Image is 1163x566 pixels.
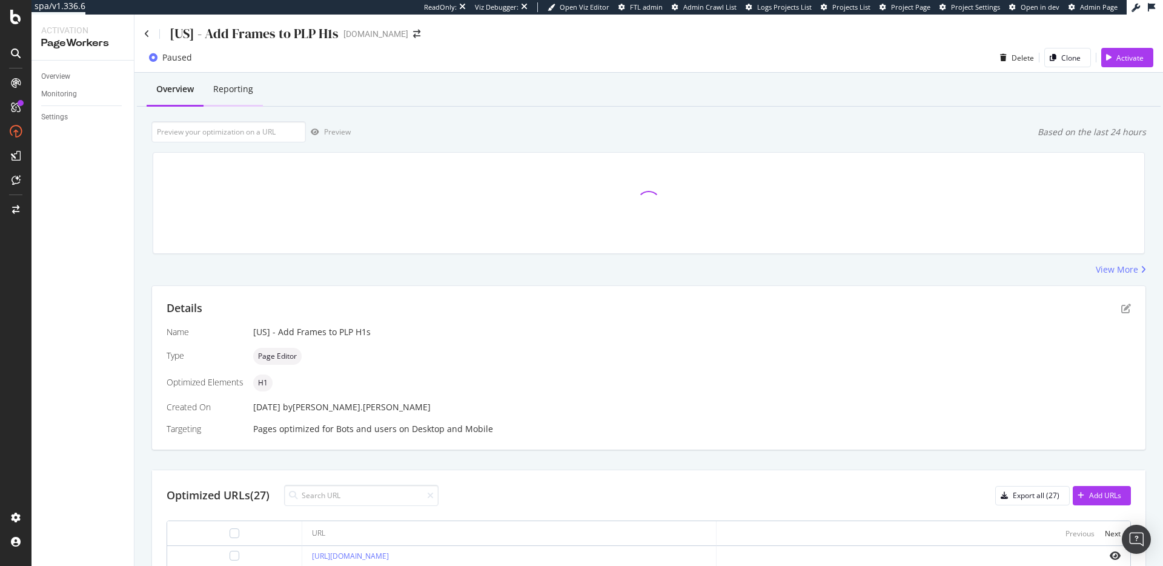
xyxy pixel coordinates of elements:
a: Admin Page [1069,2,1118,12]
div: Desktop and Mobile [412,423,493,435]
div: Overview [41,70,70,83]
div: Delete [1012,53,1034,63]
div: Optimized URLs (27) [167,488,270,504]
i: eye [1110,551,1121,561]
span: FTL admin [630,2,663,12]
div: Preview [324,127,351,137]
div: [US] - Add Frames to PLP H1s [170,24,339,43]
a: Project Settings [939,2,1000,12]
button: Export all (27) [995,486,1070,505]
div: Activate [1116,53,1144,63]
a: View More [1096,264,1146,276]
span: Project Settings [951,2,1000,12]
div: PageWorkers [41,36,124,50]
div: Clone [1061,53,1081,63]
div: Pages optimized for on [253,423,1131,435]
div: arrow-right-arrow-left [413,30,420,38]
div: Bots and users [336,423,397,435]
div: Based on the last 24 hours [1038,126,1146,138]
span: Admin Crawl List [683,2,737,12]
button: Clone [1044,48,1091,67]
a: Settings [41,111,125,124]
a: Project Page [880,2,930,12]
a: Open Viz Editor [548,2,609,12]
span: Projects List [832,2,870,12]
div: Created On [167,401,244,413]
div: Targeting [167,423,244,435]
a: Overview [41,70,125,83]
span: Logs Projects List [757,2,812,12]
div: Activation [41,24,124,36]
button: Activate [1101,48,1153,67]
span: Page Editor [258,353,297,360]
div: Previous [1065,528,1095,539]
div: Add URLs [1089,490,1121,501]
span: Open Viz Editor [560,2,609,12]
a: Projects List [821,2,870,12]
div: URL [312,528,325,539]
div: [DOMAIN_NAME] [343,28,408,40]
span: Admin Page [1080,2,1118,12]
input: Preview your optimization on a URL [151,121,306,142]
div: neutral label [253,375,273,391]
div: [DATE] [253,401,1131,413]
div: Overview [156,83,194,95]
div: ReadOnly: [424,2,457,12]
a: FTL admin [618,2,663,12]
input: Search URL [284,485,439,506]
div: Viz Debugger: [475,2,519,12]
div: View More [1096,264,1138,276]
span: Project Page [891,2,930,12]
span: H1 [258,379,268,387]
a: Open in dev [1009,2,1059,12]
a: [URL][DOMAIN_NAME] [312,551,389,561]
button: Delete [995,48,1034,67]
div: Type [167,350,244,362]
div: Details [167,301,202,316]
div: [US] - Add Frames to PLP H1s [253,326,1131,338]
a: Logs Projects List [746,2,812,12]
div: Optimized Elements [167,376,244,388]
button: Previous [1065,526,1095,541]
a: Click to go back [144,30,150,38]
div: Next [1105,528,1121,539]
button: Next [1105,526,1121,541]
div: Export all (27) [1013,490,1059,501]
button: Add URLs [1073,486,1131,505]
a: Admin Crawl List [672,2,737,12]
span: Open in dev [1021,2,1059,12]
div: Open Intercom Messenger [1122,525,1151,554]
div: pen-to-square [1121,304,1131,313]
div: neutral label [253,348,302,365]
div: Settings [41,111,68,124]
div: by [PERSON_NAME].[PERSON_NAME] [283,401,431,413]
button: Preview [306,122,351,142]
div: Reporting [213,83,253,95]
div: Paused [162,52,192,64]
div: Monitoring [41,88,77,101]
div: Name [167,326,244,338]
a: Monitoring [41,88,125,101]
